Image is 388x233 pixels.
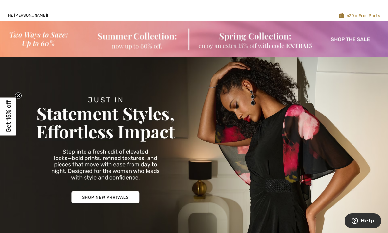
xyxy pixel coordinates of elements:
span: Get 15% off [5,100,12,133]
a: Hi, [PERSON_NAME]!620 = Free Pants [3,12,385,19]
iframe: Opens a widget where you can find more information [345,213,381,230]
span: 620 = Free Pants [166,12,380,19]
button: Close teaser [15,93,22,99]
img: Avenue Rewards [339,12,344,19]
span: Hi, [PERSON_NAME]! [8,13,48,18]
